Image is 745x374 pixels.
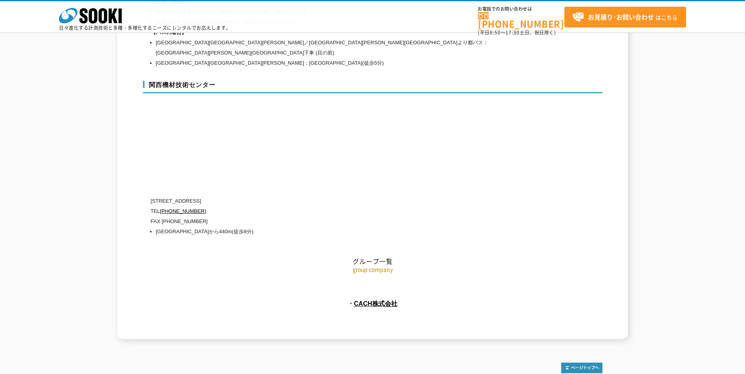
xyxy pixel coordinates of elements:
[588,12,654,22] strong: お見積り･お問い合わせ
[151,206,528,216] p: TEL
[478,7,564,11] span: お電話でのお問い合わせは
[143,265,602,274] p: group company
[564,7,686,27] a: お見積り･お問い合わせはこちら
[143,81,602,93] h3: 関西機材技術センター
[151,216,528,227] p: FAX [PHONE_NUMBER]
[561,363,602,373] img: トップページへ
[156,38,528,58] li: [GEOGRAPHIC_DATA][GEOGRAPHIC_DATA][PERSON_NAME]／[GEOGRAPHIC_DATA][PERSON_NAME][GEOGRAPHIC_DATA]より...
[478,12,564,28] a: [PHONE_NUMBER]
[143,179,602,265] h2: グループ一覧
[156,227,528,237] li: [GEOGRAPHIC_DATA]から440m(徒歩8分)
[490,29,501,36] span: 8:50
[156,58,528,68] li: [GEOGRAPHIC_DATA][GEOGRAPHIC_DATA][PERSON_NAME]：[GEOGRAPHIC_DATA](徒歩5分)
[59,25,231,30] p: 日々進化する計測技術と多種・多様化するニーズにレンタルでお応えします。
[151,196,528,206] p: [STREET_ADDRESS]
[572,11,677,23] span: はこちら
[478,29,556,36] span: (平日 ～ 土日、祝日除く)
[505,29,520,36] span: 17:30
[160,208,206,214] a: [PHONE_NUMBER]
[143,297,602,310] p: ・
[354,300,397,307] a: CACH株式会社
